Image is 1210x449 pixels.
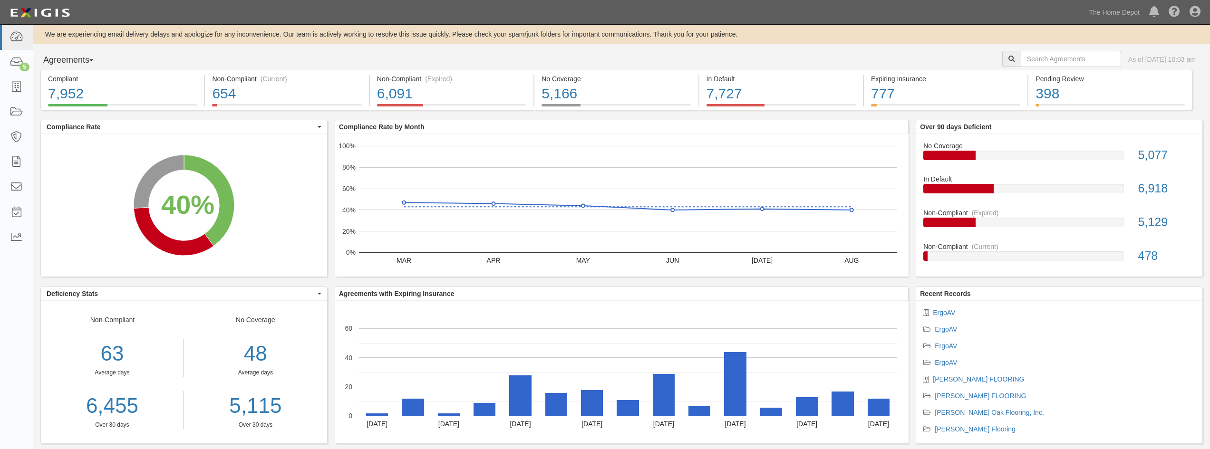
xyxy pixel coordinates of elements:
a: 5,115 [191,391,320,421]
a: ErgoAV [935,359,957,366]
input: Search Agreements [1021,51,1121,67]
text: MAY [576,257,590,264]
text: 40 [345,353,352,361]
div: 63 [41,339,184,369]
a: ErgoAV [935,342,957,350]
text: 0 [348,412,352,420]
text: 20% [342,227,356,235]
i: Help Center - Complianz [1169,7,1180,18]
a: In Default7,727 [699,104,863,112]
div: 6,091 [377,84,526,104]
div: 777 [871,84,1020,104]
div: Expiring Insurance [871,74,1020,84]
div: 478 [1131,248,1202,265]
text: 60% [342,185,356,192]
a: Non-Compliant(Expired)5,129 [923,208,1195,242]
div: 40% [161,186,214,224]
text: APR [486,257,500,264]
a: [PERSON_NAME] Oak Flooring, Inc. [935,409,1044,416]
a: In Default6,918 [923,174,1195,208]
div: In Default [707,74,856,84]
a: No Coverage5,077 [923,141,1195,175]
div: Compliant [48,74,197,84]
div: 7,952 [48,84,197,104]
a: No Coverage5,166 [534,104,698,112]
a: Non-Compliant(Expired)6,091 [370,104,533,112]
div: In Default [916,174,1202,184]
div: Non-Compliant (Current) [212,74,361,84]
div: 5 [19,63,29,71]
div: Average days [41,369,184,377]
div: Non-Compliant [41,315,184,429]
div: No Coverage [542,74,691,84]
div: 5,077 [1131,147,1202,164]
text: [DATE] [725,420,745,428]
text: AUG [844,257,859,264]
a: Non-Compliant(Current)478 [923,242,1195,268]
text: 60 [345,325,352,332]
a: [PERSON_NAME] FLOORING [933,375,1024,383]
text: [DATE] [510,420,531,428]
div: 6,918 [1131,180,1202,197]
text: 0% [346,248,356,256]
b: Recent Records [920,290,971,297]
button: Agreements [40,51,112,70]
a: Pending Review398 [1028,104,1192,112]
a: [PERSON_NAME] FLOORING [935,392,1026,400]
button: Deficiency Stats [41,287,327,300]
text: 20 [345,383,352,391]
div: No Coverage [916,141,1202,151]
b: Agreements with Expiring Insurance [339,290,455,297]
text: 40% [342,206,356,214]
div: 48 [191,339,320,369]
div: (Expired) [425,74,452,84]
div: Over 30 days [41,421,184,429]
svg: A chart. [335,301,909,443]
a: The Home Depot [1084,3,1144,22]
div: (Expired) [972,208,999,218]
svg: A chart. [335,134,909,277]
a: [PERSON_NAME] Flooring [935,425,1016,433]
div: 654 [212,84,361,104]
text: [DATE] [868,420,889,428]
b: Compliance Rate by Month [339,123,425,131]
div: Non-Compliant (Expired) [377,74,526,84]
text: MAR [397,257,411,264]
text: [DATE] [367,420,387,428]
div: Non-Compliant [916,208,1202,218]
div: As of [DATE] 10:03 am [1128,55,1196,64]
div: (Current) [261,74,287,84]
div: (Current) [972,242,998,251]
svg: A chart. [41,134,327,277]
img: logo-5460c22ac91f19d4615b14bd174203de0afe785f0fc80cf4dbbc73dc1793850b.png [7,4,73,21]
span: Compliance Rate [47,122,315,132]
div: 5,129 [1131,214,1202,231]
text: [DATE] [752,257,773,264]
div: Over 30 days [191,421,320,429]
text: [DATE] [796,420,817,428]
text: [DATE] [438,420,459,428]
text: 80% [342,163,356,171]
text: JUN [666,257,679,264]
a: ErgoAV [935,325,957,333]
b: Over 90 days Deficient [920,123,991,131]
text: 100% [339,142,356,150]
div: Non-Compliant [916,242,1202,251]
a: Non-Compliant(Current)654 [205,104,368,112]
a: Compliant7,952 [40,104,204,112]
div: We are experiencing email delivery delays and apologize for any inconvenience. Our team is active... [33,29,1210,39]
div: No Coverage [184,315,327,429]
text: [DATE] [581,420,602,428]
a: ErgoAV [933,309,955,316]
button: Compliance Rate [41,120,327,134]
div: 5,166 [542,84,691,104]
span: Deficiency Stats [47,289,315,298]
a: Expiring Insurance777 [864,104,1027,112]
a: 6,455 [41,391,184,421]
div: Average days [191,369,320,377]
